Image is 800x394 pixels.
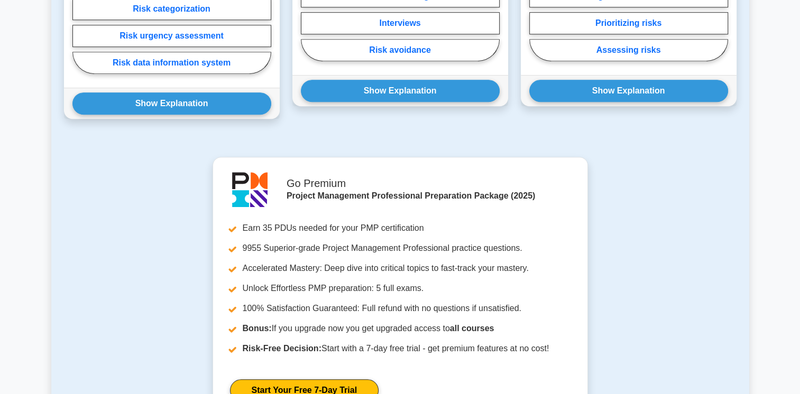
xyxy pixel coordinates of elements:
[72,25,271,47] label: Risk urgency assessment
[529,80,728,102] button: Show Explanation
[72,92,271,115] button: Show Explanation
[72,52,271,74] label: Risk data information system
[529,39,728,61] label: Assessing risks
[301,80,500,102] button: Show Explanation
[529,12,728,34] label: Prioritizing risks
[301,12,500,34] label: Interviews
[301,39,500,61] label: Risk avoidance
